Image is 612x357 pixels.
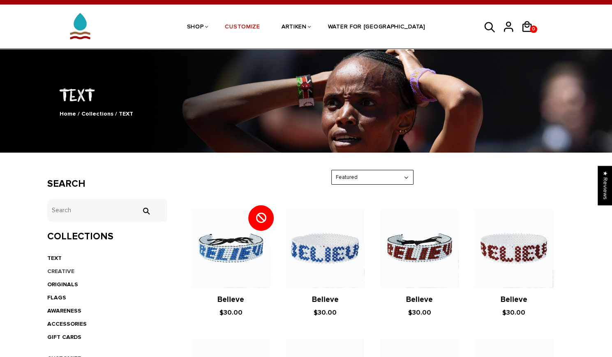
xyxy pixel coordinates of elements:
span: $30.00 [314,308,337,317]
a: 0 [521,35,539,37]
a: GIFT CARDS [47,334,81,341]
a: CUSTOMIZE [225,6,260,49]
a: ARTIKEN [282,6,307,49]
span: / [78,110,80,117]
span: 0 [530,23,537,35]
a: ORIGINALS [47,281,78,288]
a: Believe [217,295,244,304]
span: $30.00 [408,308,431,317]
a: CREATIVE [47,268,74,275]
span: / [115,110,117,117]
a: WATER FOR [GEOGRAPHIC_DATA] [328,6,425,49]
a: TEXT [47,255,62,262]
h3: Search [47,178,168,190]
div: Click to open Judge.me floating reviews tab [598,166,612,205]
a: Believe [312,295,339,304]
a: Collections [81,110,113,117]
h3: Collections [47,231,168,243]
a: Believe [500,295,527,304]
a: Believe [406,295,433,304]
h1: TEXT [47,83,565,105]
span: $30.00 [502,308,525,317]
input: Search [138,207,154,215]
span: $30.00 [219,308,242,317]
a: ACCESSORIES [47,320,87,327]
a: Home [60,110,76,117]
a: FLAGS [47,294,66,301]
a: AWARENESS [47,307,81,314]
input: Search [47,199,168,222]
a: SHOP [187,6,204,49]
span: TEXT [119,110,133,117]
